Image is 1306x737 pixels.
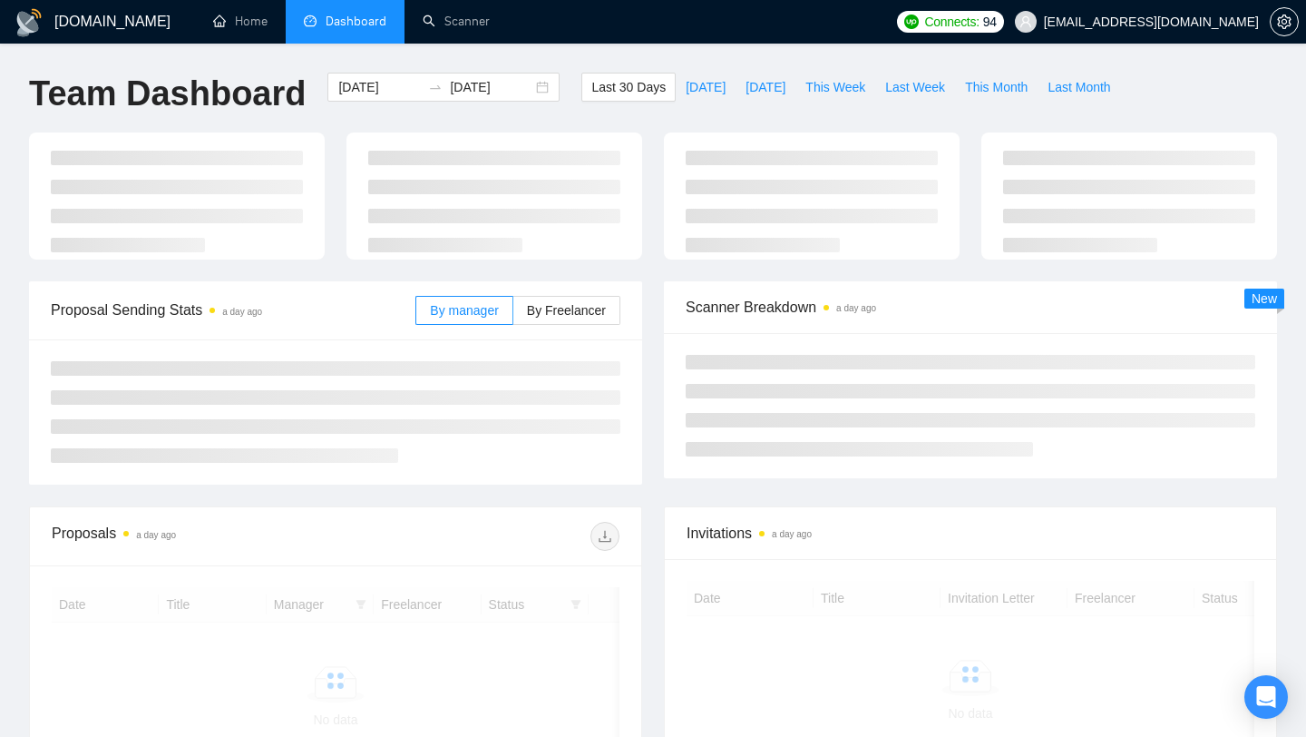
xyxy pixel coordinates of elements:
[1048,77,1110,97] span: Last Month
[676,73,736,102] button: [DATE]
[955,73,1038,102] button: This Month
[1038,73,1120,102] button: Last Month
[1270,7,1299,36] button: setting
[965,77,1028,97] span: This Month
[687,522,1254,545] span: Invitations
[326,14,386,29] span: Dashboard
[52,522,336,551] div: Proposals
[736,73,795,102] button: [DATE]
[746,77,785,97] span: [DATE]
[450,77,532,97] input: End date
[875,73,955,102] button: Last Week
[1270,15,1299,29] a: setting
[1019,15,1032,28] span: user
[1252,291,1277,306] span: New
[805,77,865,97] span: This Week
[772,529,812,539] time: a day ago
[581,73,676,102] button: Last 30 Days
[983,12,997,32] span: 94
[222,307,262,317] time: a day ago
[51,299,415,321] span: Proposal Sending Stats
[836,303,876,313] time: a day ago
[213,14,268,29] a: homeHome
[1271,15,1298,29] span: setting
[1244,675,1288,719] div: Open Intercom Messenger
[15,8,44,37] img: logo
[795,73,875,102] button: This Week
[904,15,919,29] img: upwork-logo.png
[527,303,606,318] span: By Freelancer
[924,12,979,32] span: Connects:
[430,303,498,318] span: By manager
[338,77,421,97] input: Start date
[304,15,317,27] span: dashboard
[29,73,306,115] h1: Team Dashboard
[423,14,490,29] a: searchScanner
[686,77,726,97] span: [DATE]
[428,80,443,94] span: to
[428,80,443,94] span: swap-right
[885,77,945,97] span: Last Week
[686,296,1255,319] span: Scanner Breakdown
[591,77,666,97] span: Last 30 Days
[136,530,176,540] time: a day ago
